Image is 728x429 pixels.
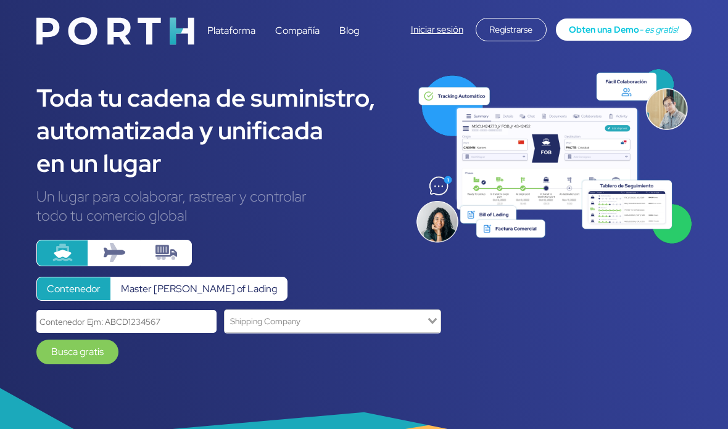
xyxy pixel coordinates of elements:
a: Obten una Demo- es gratis! [556,18,692,41]
img: ship.svg [52,242,73,263]
img: truck-container.svg [155,242,177,263]
input: Contenedor Ejm: ABCD1234567 [36,310,217,333]
a: Compañía [275,24,320,37]
a: Registrarse [476,23,547,36]
label: Master [PERSON_NAME] of Lading [110,277,287,301]
input: Search for option [226,313,425,329]
div: automatizada y unificada [36,114,397,147]
div: Toda tu cadena de suministro, [36,81,397,114]
a: Plataforma [207,24,255,37]
a: Iniciar sesión [411,23,463,36]
div: en un lugar [36,147,397,179]
div: Registrarse [476,18,547,41]
a: Blog [339,24,359,37]
div: Un lugar para colaborar, rastrear y controlar [36,187,397,206]
label: Contenedor [36,277,111,301]
img: plane.svg [104,242,125,263]
a: Busca gratis [36,340,118,364]
span: - es gratis! [639,23,678,35]
div: todo tu comercio global [36,206,397,225]
div: Search for option [224,309,441,332]
span: Obten una Demo [569,23,639,35]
